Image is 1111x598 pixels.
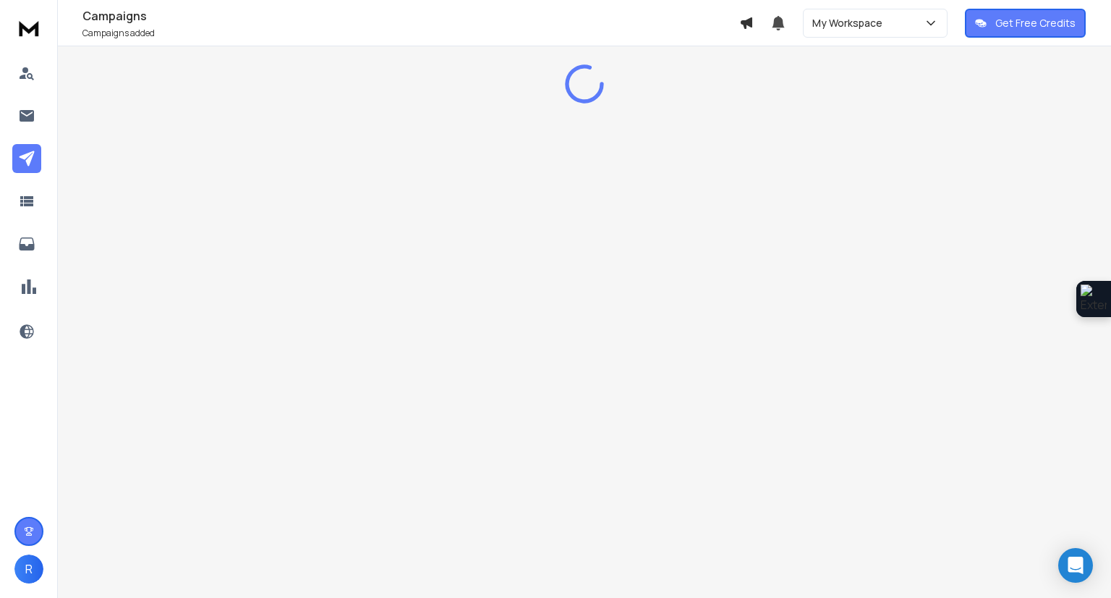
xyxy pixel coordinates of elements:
[812,16,888,30] p: My Workspace
[1081,285,1107,313] img: Extension Icon
[1058,548,1093,583] div: Open Intercom Messenger
[82,28,739,39] p: Campaigns added
[965,9,1086,38] button: Get Free Credits
[14,14,43,41] img: logo
[14,555,43,584] button: R
[995,16,1076,30] p: Get Free Credits
[82,7,739,25] h1: Campaigns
